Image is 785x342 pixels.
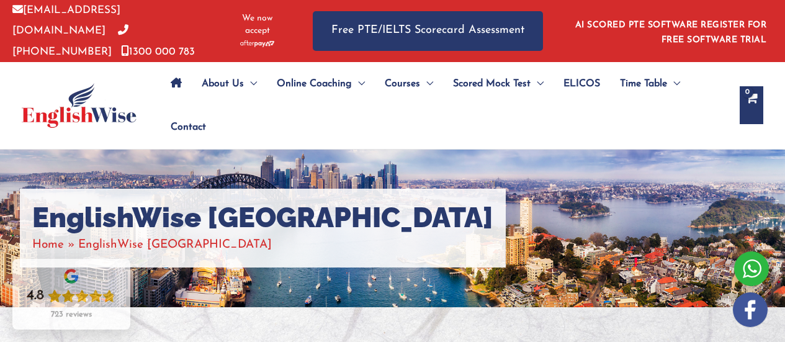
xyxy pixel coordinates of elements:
a: CoursesMenu Toggle [375,62,443,106]
span: Menu Toggle [244,62,257,106]
span: ELICOS [563,62,600,106]
span: We now accept [233,12,282,37]
img: white-facebook.png [733,292,768,327]
a: View Shopping Cart, empty [740,86,763,124]
span: Courses [385,62,420,106]
div: Rating: 4.8 out of 5 [27,287,116,305]
a: 1300 000 783 [121,47,195,57]
a: Home [32,239,64,251]
a: [EMAIL_ADDRESS][DOMAIN_NAME] [12,5,120,36]
span: Scored Mock Test [453,62,531,106]
span: Menu Toggle [352,62,365,106]
span: Menu Toggle [420,62,433,106]
span: Online Coaching [277,62,352,106]
aside: Header Widget 1 [568,11,773,51]
img: cropped-ew-logo [22,83,137,128]
span: Menu Toggle [531,62,544,106]
span: Menu Toggle [667,62,680,106]
a: Contact [161,106,206,149]
a: [PHONE_NUMBER] [12,25,128,56]
a: About UsMenu Toggle [192,62,267,106]
div: 723 reviews [51,310,92,320]
a: Online CoachingMenu Toggle [267,62,375,106]
span: Time Table [620,62,667,106]
a: AI SCORED PTE SOFTWARE REGISTER FOR FREE SOFTWARE TRIAL [575,20,767,45]
a: Time TableMenu Toggle [610,62,690,106]
img: Afterpay-Logo [240,40,274,47]
h1: EnglishWise [GEOGRAPHIC_DATA] [32,201,493,235]
nav: Site Navigation: Main Menu [161,62,727,149]
span: Contact [171,106,206,149]
a: Free PTE/IELTS Scorecard Assessment [313,11,543,50]
nav: Breadcrumbs [32,235,493,255]
a: Scored Mock TestMenu Toggle [443,62,554,106]
span: About Us [202,62,244,106]
a: ELICOS [554,62,610,106]
span: EnglishWise [GEOGRAPHIC_DATA] [78,239,272,251]
div: 4.8 [27,287,44,305]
